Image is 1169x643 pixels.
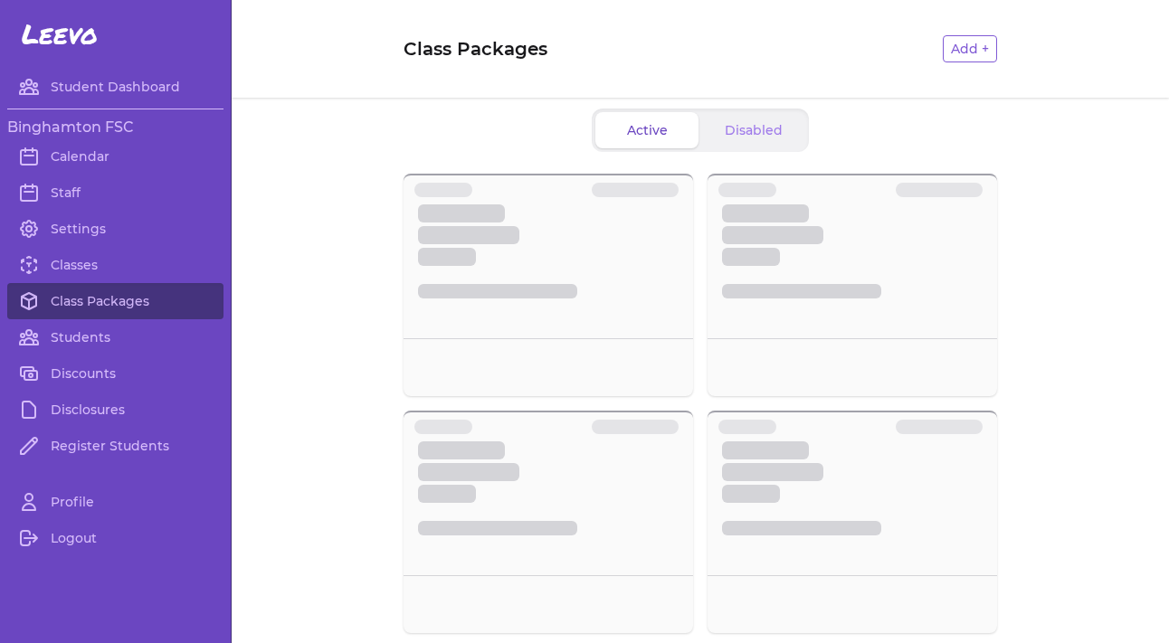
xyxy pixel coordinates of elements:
button: Disabled [702,112,805,148]
button: Add + [943,35,997,62]
a: Discounts [7,355,223,392]
span: Leevo [22,18,98,51]
a: Classes [7,247,223,283]
a: Student Dashboard [7,69,223,105]
a: Students [7,319,223,355]
a: Calendar [7,138,223,175]
a: Class Packages [7,283,223,319]
h3: Binghamton FSC [7,117,223,138]
a: Settings [7,211,223,247]
button: Active [595,112,699,148]
a: Disclosures [7,392,223,428]
a: Profile [7,484,223,520]
a: Logout [7,520,223,556]
a: Register Students [7,428,223,464]
a: Staff [7,175,223,211]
